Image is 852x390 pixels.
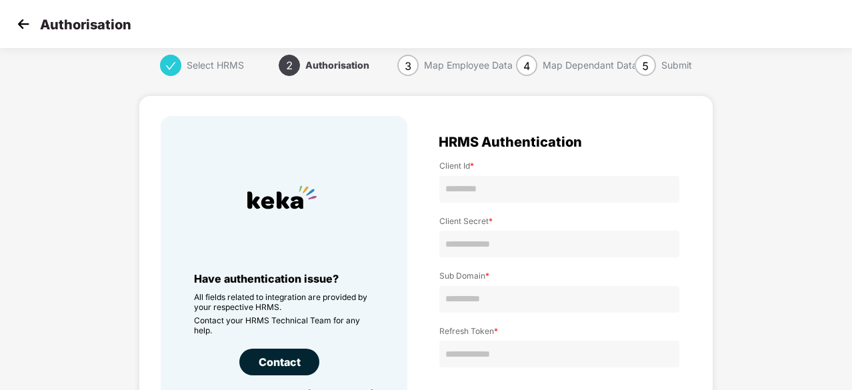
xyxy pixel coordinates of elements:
[543,55,637,76] div: Map Dependant Data
[439,137,582,147] span: HRMS Authentication
[13,14,33,34] img: svg+xml;base64,PHN2ZyB4bWxucz0iaHR0cDovL3d3dy53My5vcmcvMjAwMC9zdmciIHdpZHRoPSIzMCIgaGVpZ2h0PSIzMC...
[523,59,530,73] span: 4
[439,326,679,336] label: Refresh Token
[194,292,374,312] p: All fields related to integration are provided by your respective HRMS.
[187,55,244,76] div: Select HRMS
[234,149,330,245] img: HRMS Company Icon
[439,271,679,281] label: Sub Domain
[286,59,293,72] span: 2
[194,272,339,285] span: Have authentication issue?
[439,161,679,171] label: Client Id
[40,17,131,33] p: Authorisation
[239,349,319,375] div: Contact
[661,55,692,76] div: Submit
[424,55,513,76] div: Map Employee Data
[194,315,374,335] p: Contact your HRMS Technical Team for any help.
[165,61,176,71] span: check
[642,59,649,73] span: 5
[405,59,411,73] span: 3
[305,55,369,76] div: Authorisation
[439,216,679,226] label: Client Secret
